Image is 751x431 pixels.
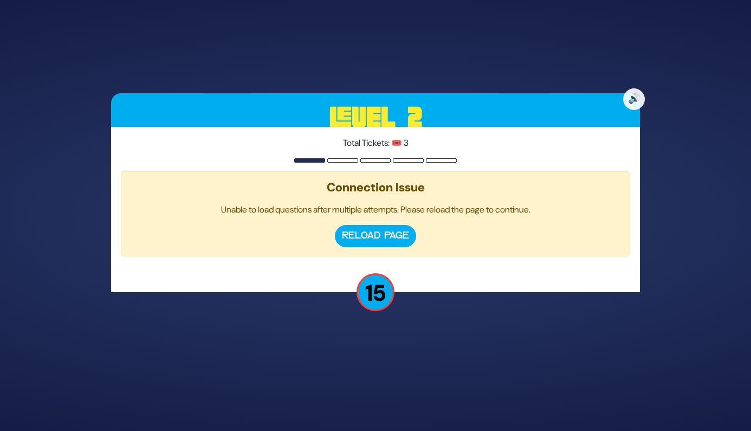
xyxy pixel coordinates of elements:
p: Unable to load questions after multiple attempts. Please reload the page to continue. [130,203,621,216]
p: Total Tickets: 🎟️ 3 [121,137,630,150]
p: 15 [357,273,394,311]
button: 🔊 [623,88,645,110]
button: Reload Page [335,225,416,247]
h3: Level 2 [111,93,640,142]
h5: Connection Issue [130,181,621,195]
